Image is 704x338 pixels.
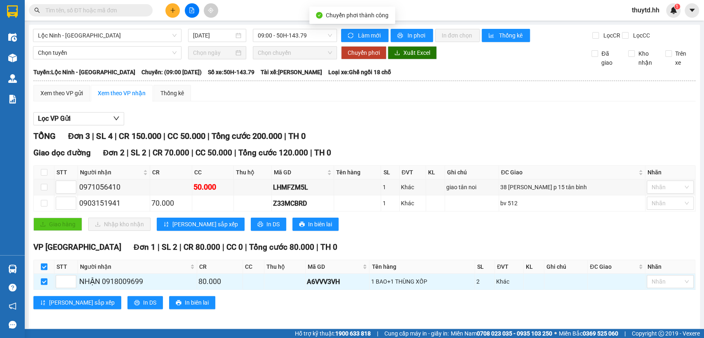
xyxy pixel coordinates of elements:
img: logo-vxr [7,5,18,18]
span: | [310,148,312,157]
button: uploadGiao hàng [33,218,82,231]
span: | [234,148,236,157]
span: Tài xế: [PERSON_NAME] [261,68,322,77]
span: In phơi [407,31,426,40]
button: printerIn phơi [391,29,433,42]
span: Chọn chuyến [258,47,332,59]
th: CR [150,166,192,179]
span: Mã GD [308,262,361,271]
b: Tuyến: Lộc Ninh - [GEOGRAPHIC_DATA] [33,69,135,75]
span: Chuyển phơi thành công [326,12,388,19]
span: question-circle [9,284,16,291]
div: Xem theo VP gửi [40,89,83,98]
span: Đã giao [598,49,622,67]
th: ĐVT [400,166,426,179]
span: Lọc CR [600,31,622,40]
th: STT [54,260,78,274]
span: CR 150.000 [118,131,161,141]
span: Miền Nam [451,329,552,338]
span: down [113,115,120,122]
span: Cung cấp máy in - giấy in: [384,329,449,338]
span: | [624,329,626,338]
button: downloadXuất Excel [388,46,437,59]
span: Lọc VP Gửi [38,113,71,124]
span: file-add [189,7,195,13]
th: KL [524,260,544,274]
div: bv 512 [500,199,644,208]
span: In DS [266,220,280,229]
span: | [207,131,209,141]
div: 50.000 [193,181,233,193]
div: Khác [401,199,424,208]
span: thuytd.hh [625,5,666,15]
span: ĐC Giao [501,168,637,177]
div: Khác [401,183,424,192]
div: giao tân noi [446,183,497,192]
span: notification [9,302,16,310]
span: 09:00 - 50H-143.79 [258,29,332,42]
span: [PERSON_NAME] sắp xếp [172,220,238,229]
span: TH 0 [288,131,305,141]
strong: 1900 633 818 [335,330,371,337]
span: Làm mới [358,31,382,40]
span: plus [170,7,176,13]
span: Đơn 3 [68,131,90,141]
span: Trên xe [672,49,696,67]
button: Chuyển phơi [341,46,386,59]
img: warehouse-icon [8,74,17,83]
button: file-add [185,3,199,18]
span: SL 2 [162,242,177,252]
span: printer [134,300,140,306]
div: Nhãn [647,262,693,271]
span: | [114,131,116,141]
span: printer [397,33,404,39]
div: 0971056410 [79,181,148,193]
img: icon-new-feature [670,7,677,14]
span: Tổng cước 200.000 [211,131,282,141]
button: aim [204,3,218,18]
span: TH 0 [314,148,331,157]
span: copyright [658,331,664,336]
span: In biên lai [185,298,209,307]
img: solution-icon [8,95,17,103]
sup: 1 [674,4,680,9]
button: printerIn DS [127,296,163,309]
div: 70.000 [151,197,191,209]
button: printerIn biên lai [169,296,215,309]
span: search [34,7,40,13]
span: TH 0 [320,242,337,252]
strong: 0369 525 060 [583,330,618,337]
th: Tên hàng [334,166,381,179]
span: Chọn tuyến [38,47,177,59]
span: VP [GEOGRAPHIC_DATA] [33,242,121,252]
span: Số xe: 50H-143.79 [208,68,254,77]
th: Ghi chú [445,166,499,179]
span: In biên lai [308,220,332,229]
div: 80.000 [198,276,241,287]
span: ĐC Giao [590,262,637,271]
span: Tổng cước 120.000 [238,148,308,157]
button: sort-ascending[PERSON_NAME] sắp xếp [157,218,245,231]
div: A6VVV3VH [307,277,368,287]
span: Xuất Excel [403,48,430,57]
th: ĐVT [495,260,524,274]
button: printerIn biên lai [292,218,339,231]
span: CR 70.000 [153,148,189,157]
span: TỔNG [33,131,56,141]
span: | [148,148,151,157]
img: warehouse-icon [8,265,17,273]
span: | [127,148,129,157]
button: syncLàm mới [341,29,388,42]
div: 1 [382,199,398,208]
span: | [163,131,165,141]
div: 38 [PERSON_NAME] p 15 tân bình [500,183,644,192]
button: printerIn DS [251,218,286,231]
th: SL [381,166,399,179]
span: In DS [143,298,156,307]
button: plus [165,3,180,18]
span: | [191,148,193,157]
span: Tổng cước 80.000 [249,242,314,252]
span: | [222,242,224,252]
th: Ghi chú [544,260,588,274]
span: Người nhận [80,168,141,177]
